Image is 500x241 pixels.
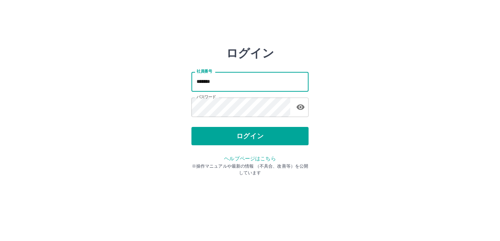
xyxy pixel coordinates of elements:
[197,69,212,74] label: 社員番号
[197,94,216,100] label: パスワード
[224,156,276,161] a: ヘルプページはこちら
[191,127,309,145] button: ログイン
[191,163,309,176] p: ※操作マニュアルや最新の情報 （不具合、改善等）を公開しています
[226,46,274,60] h2: ログイン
